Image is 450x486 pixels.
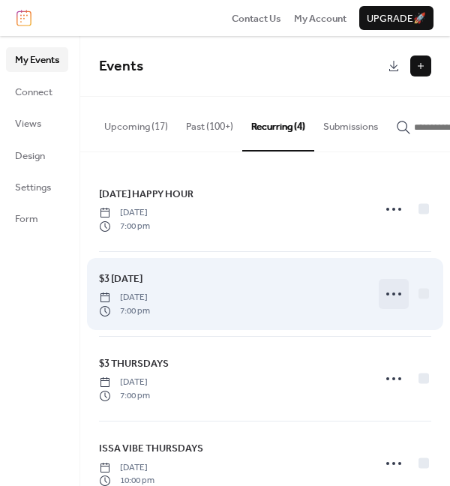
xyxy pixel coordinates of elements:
span: Form [15,211,38,226]
span: Design [15,148,45,163]
a: Settings [6,175,68,199]
span: Events [99,52,143,80]
span: 7:00 pm [99,304,150,318]
span: Connect [15,85,52,100]
span: ISSA VIBE THURSDAYS [99,441,203,456]
span: [DATE] HAPPY HOUR [99,187,193,202]
span: [DATE] [99,461,154,475]
button: Upcoming (17) [95,97,177,149]
span: [DATE] [99,376,150,389]
a: Form [6,206,68,230]
a: Views [6,111,68,135]
span: Upgrade 🚀 [367,11,426,26]
a: My Events [6,47,68,71]
a: $3 THURSDAYS [99,355,169,372]
span: Views [15,116,41,131]
a: My Account [294,10,346,25]
span: 7:00 pm [99,389,150,403]
button: Submissions [314,97,387,149]
span: Contact Us [232,11,281,26]
span: My Events [15,52,59,67]
button: Recurring (4) [242,97,314,151]
a: [DATE] HAPPY HOUR [99,186,193,202]
a: $3 [DATE] [99,271,142,287]
button: Upgrade🚀 [359,6,433,30]
a: Design [6,143,68,167]
img: logo [16,10,31,26]
span: Settings [15,180,51,195]
a: Contact Us [232,10,281,25]
button: Past (100+) [177,97,242,149]
span: [DATE] [99,206,150,220]
a: Connect [6,79,68,103]
span: $3 [DATE] [99,271,142,286]
span: $3 THURSDAYS [99,356,169,371]
span: 7:00 pm [99,220,150,233]
a: ISSA VIBE THURSDAYS [99,440,203,457]
span: [DATE] [99,291,150,304]
span: My Account [294,11,346,26]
